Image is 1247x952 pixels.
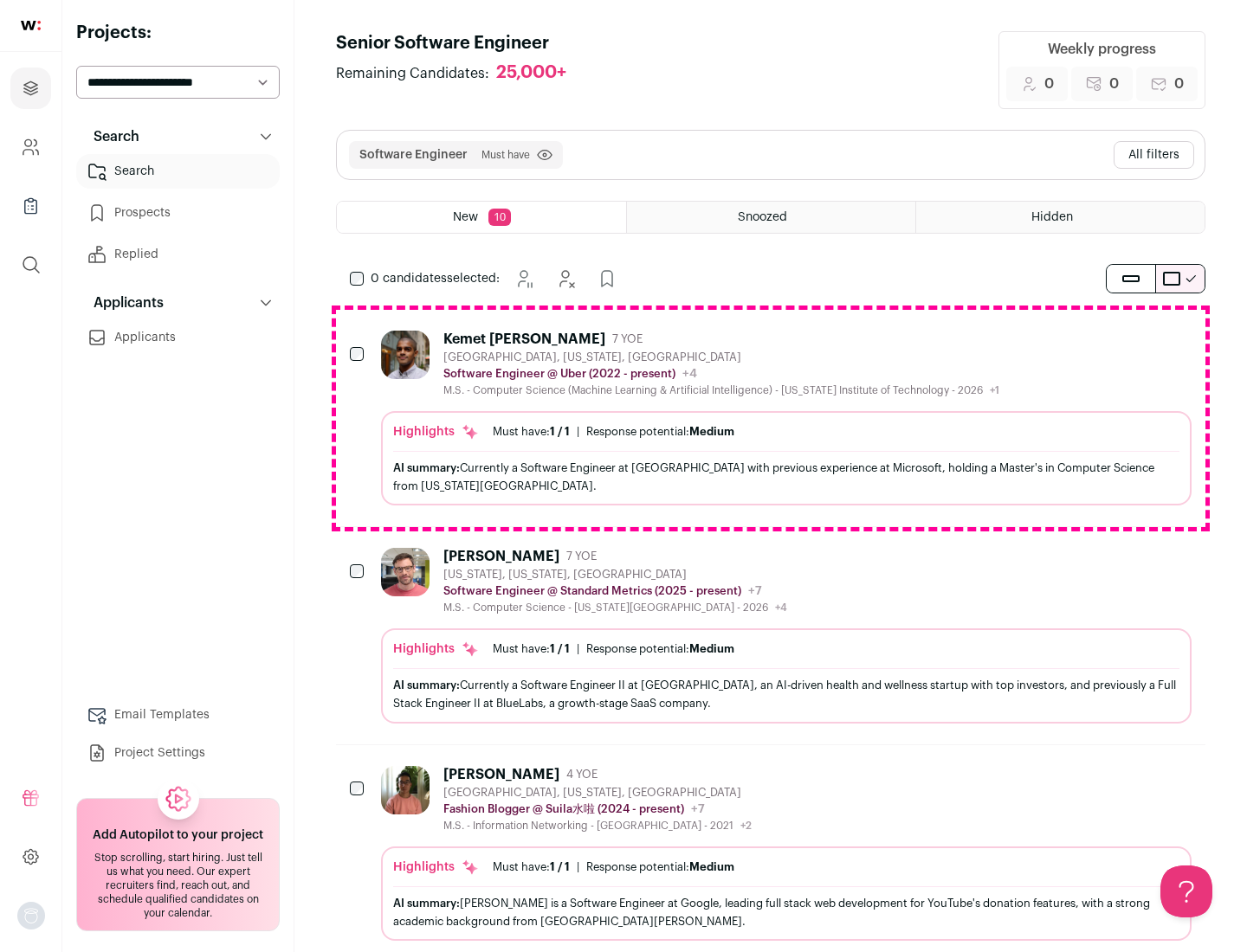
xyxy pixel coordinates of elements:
p: Search [83,126,139,147]
a: Company and ATS Settings [10,126,51,168]
div: Kemet [PERSON_NAME] [443,331,605,348]
span: Must have [481,148,530,162]
div: [PERSON_NAME] is a Software Engineer at Google, leading full stack web development for YouTube's ... [393,894,1179,930]
div: Highlights [393,859,479,876]
a: Snoozed [627,202,915,233]
span: 0 [1044,74,1054,94]
span: Hidden [1031,211,1073,223]
span: 7 YOE [566,550,597,563]
a: [PERSON_NAME] 7 YOE [US_STATE], [US_STATE], [GEOGRAPHIC_DATA] Software Engineer @ Standard Metric... [381,548,1192,723]
a: Prospects [76,196,280,230]
div: [GEOGRAPHIC_DATA], [US_STATE], [GEOGRAPHIC_DATA] [443,786,752,800]
div: [GEOGRAPHIC_DATA], [US_STATE], [GEOGRAPHIC_DATA] [443,351,999,364]
a: Project Settings [76,736,280,770]
img: 92c6d1596c26b24a11d48d3f64f639effaf6bd365bf059bea4cfc008ddd4fb99.jpg [381,548,430,596]
span: Medium [689,643,734,654]
a: Kemet [PERSON_NAME] 7 YOE [GEOGRAPHIC_DATA], [US_STATE], [GEOGRAPHIC_DATA] Software Engineer @ Ub... [381,331,1192,505]
button: All filters [1114,141,1194,169]
a: Replied [76,237,280,272]
p: Fashion Blogger @ Suila水啦 (2024 - present) [443,802,684,816]
button: Add to Prospects [590,261,624,296]
span: Medium [689,426,734,437]
span: Snoozed [738,211,787,223]
ul: | [493,425,734,439]
img: 927442a7649886f10e33b6150e11c56b26abb7af887a5a1dd4d66526963a6550.jpg [381,331,430,379]
div: Currently a Software Engineer at [GEOGRAPHIC_DATA] with previous experience at Microsoft, holding... [393,459,1179,495]
span: +1 [990,385,999,396]
div: Response potential: [586,642,734,656]
button: Hide [548,261,583,296]
button: Software Engineer [359,146,468,164]
h1: Senior Software Engineer [336,31,584,55]
span: 0 [1109,74,1119,94]
button: Snooze [507,261,541,296]
a: Applicants [76,320,280,355]
a: [PERSON_NAME] 4 YOE [GEOGRAPHIC_DATA], [US_STATE], [GEOGRAPHIC_DATA] Fashion Blogger @ Suila水啦 (2... [381,766,1192,941]
button: Search [76,119,280,154]
a: Email Templates [76,698,280,732]
img: ebffc8b94a612106133ad1a79c5dcc917f1f343d62299c503ebb759c428adb03.jpg [381,766,430,814]
img: nopic.png [17,902,45,929]
span: Medium [689,861,734,872]
span: AI summary: [393,679,460,691]
span: 1 / 1 [550,426,570,437]
div: Response potential: [586,860,734,874]
div: M.S. - Computer Science (Machine Learning & Artificial Intelligence) - [US_STATE] Institute of Te... [443,383,999,397]
span: 7 YOE [612,332,643,346]
div: [US_STATE], [US_STATE], [GEOGRAPHIC_DATA] [443,568,787,582]
p: Software Engineer @ Uber (2022 - present) [443,367,675,381]
ul: | [493,860,734,874]
h2: Add Autopilot to your project [93,827,263,844]
div: [PERSON_NAME] [443,766,559,783]
span: selected: [371,270,500,287]
span: 10 [488,209,511,226]
p: Software Engineer @ Standard Metrics (2025 - present) [443,584,741,598]
div: Highlights [393,640,479,658]
img: wellfound-shorthand-0d5821cbd27db2630d0214b213865d53afaa358527fdda9d0ea32b1df1b89c2c.svg [21,21,41,30]
div: 25,000+ [496,62,566,84]
span: +4 [682,368,697,380]
span: 0 [1174,74,1184,94]
div: M.S. - Information Networking - [GEOGRAPHIC_DATA] - 2021 [443,819,752,833]
span: 1 / 1 [550,643,570,654]
div: [PERSON_NAME] [443,548,559,565]
p: Applicants [83,293,164,313]
a: Hidden [916,202,1205,233]
h2: Projects: [76,21,280,45]
span: 1 / 1 [550,861,570,872]
div: Weekly progress [1048,39,1156,60]
a: Projects [10,68,51,109]
button: Applicants [76,286,280,320]
div: Response potential: [586,425,734,439]
ul: | [493,642,734,656]
a: Company Lists [10,185,51,227]
span: AI summary: [393,897,460,909]
span: +4 [775,602,787,613]
span: +7 [748,585,762,597]
div: Highlights [393,423,479,441]
span: +2 [740,820,752,831]
span: New [453,211,478,223]
span: AI summary: [393,462,460,473]
iframe: Help Scout Beacon - Open [1160,865,1212,917]
span: 4 YOE [566,768,598,782]
div: Must have: [493,860,570,874]
div: Currently a Software Engineer II at [GEOGRAPHIC_DATA], an AI-driven health and wellness startup w... [393,676,1179,712]
div: Must have: [493,425,570,439]
a: Add Autopilot to your project Stop scrolling, start hiring. Just tell us what you need. Our exper... [76,798,280,931]
a: Search [76,154,280,189]
span: Remaining Candidates: [336,63,489,84]
div: Must have: [493,642,570,656]
span: +7 [691,803,705,815]
span: 0 candidates [371,273,447,285]
button: Open dropdown [17,902,45,929]
div: M.S. - Computer Science - [US_STATE][GEOGRAPHIC_DATA] - 2026 [443,601,787,614]
div: Stop scrolling, start hiring. Just tell us what you need. Our expert recruiters find, reach out, ... [87,851,268,920]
